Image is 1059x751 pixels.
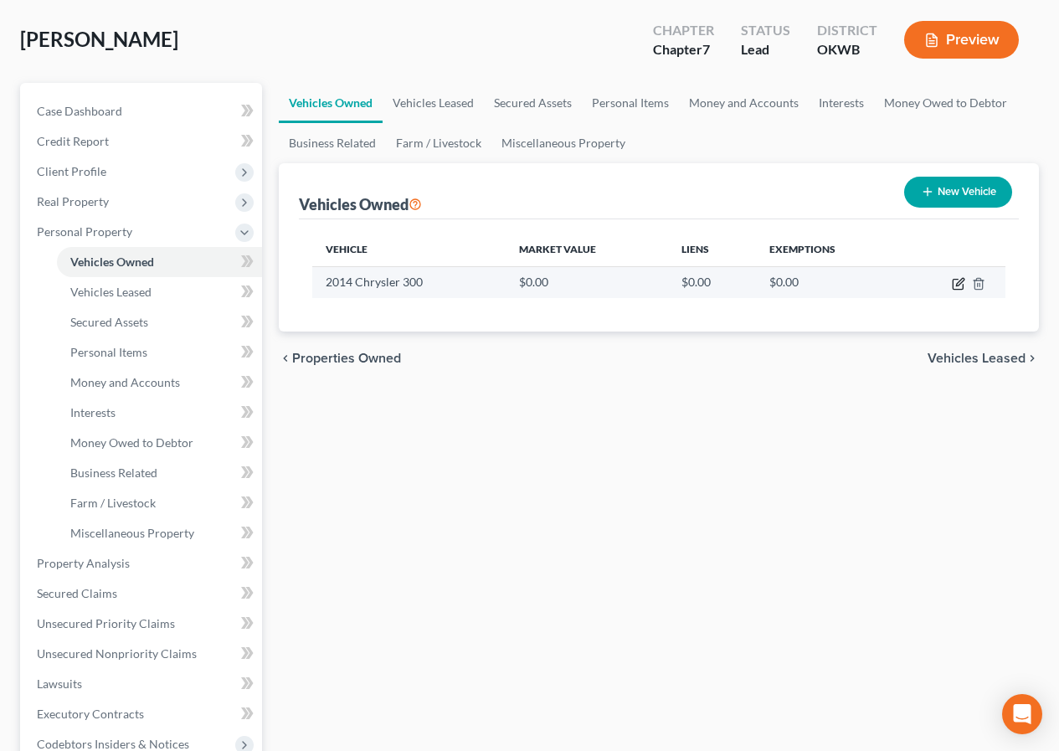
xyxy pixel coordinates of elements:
[37,134,109,148] span: Credit Report
[37,224,132,239] span: Personal Property
[874,83,1017,123] a: Money Owed to Debtor
[23,548,262,579] a: Property Analysis
[279,83,383,123] a: Vehicles Owned
[70,375,180,389] span: Money and Accounts
[37,556,130,570] span: Property Analysis
[37,616,175,630] span: Unsecured Priority Claims
[57,458,262,488] a: Business Related
[312,266,506,298] td: 2014 Chrysler 300
[70,496,156,510] span: Farm / Livestock
[702,41,710,57] span: 7
[23,609,262,639] a: Unsecured Priority Claims
[70,255,154,269] span: Vehicles Owned
[70,285,152,299] span: Vehicles Leased
[928,352,1039,365] button: Vehicles Leased chevron_right
[279,123,386,163] a: Business Related
[37,164,106,178] span: Client Profile
[37,194,109,208] span: Real Property
[37,646,197,661] span: Unsecured Nonpriority Claims
[57,307,262,337] a: Secured Assets
[57,368,262,398] a: Money and Accounts
[299,194,422,214] div: Vehicles Owned
[23,579,262,609] a: Secured Claims
[679,83,809,123] a: Money and Accounts
[1002,694,1042,734] div: Open Intercom Messenger
[70,315,148,329] span: Secured Assets
[928,352,1026,365] span: Vehicles Leased
[756,266,901,298] td: $0.00
[57,247,262,277] a: Vehicles Owned
[57,277,262,307] a: Vehicles Leased
[582,83,679,123] a: Personal Items
[23,126,262,157] a: Credit Report
[37,737,189,751] span: Codebtors Insiders & Notices
[57,398,262,428] a: Interests
[70,435,193,450] span: Money Owed to Debtor
[57,518,262,548] a: Miscellaneous Property
[484,83,582,123] a: Secured Assets
[70,345,147,359] span: Personal Items
[383,83,484,123] a: Vehicles Leased
[741,21,790,40] div: Status
[741,40,790,59] div: Lead
[491,123,635,163] a: Miscellaneous Property
[386,123,491,163] a: Farm / Livestock
[506,233,668,266] th: Market Value
[23,699,262,729] a: Executory Contracts
[653,21,714,40] div: Chapter
[37,104,122,118] span: Case Dashboard
[20,27,178,51] span: [PERSON_NAME]
[57,488,262,518] a: Farm / Livestock
[37,586,117,600] span: Secured Claims
[653,40,714,59] div: Chapter
[37,707,144,721] span: Executory Contracts
[57,428,262,458] a: Money Owed to Debtor
[904,21,1019,59] button: Preview
[817,21,877,40] div: District
[279,352,292,365] i: chevron_left
[23,669,262,699] a: Lawsuits
[904,177,1012,208] button: New Vehicle
[756,233,901,266] th: Exemptions
[809,83,874,123] a: Interests
[37,676,82,691] span: Lawsuits
[292,352,401,365] span: Properties Owned
[23,96,262,126] a: Case Dashboard
[1026,352,1039,365] i: chevron_right
[57,337,262,368] a: Personal Items
[817,40,877,59] div: OKWB
[279,352,401,365] button: chevron_left Properties Owned
[70,405,116,419] span: Interests
[70,526,194,540] span: Miscellaneous Property
[70,466,157,480] span: Business Related
[506,266,668,298] td: $0.00
[668,266,756,298] td: $0.00
[23,639,262,669] a: Unsecured Nonpriority Claims
[312,233,506,266] th: Vehicle
[668,233,756,266] th: Liens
